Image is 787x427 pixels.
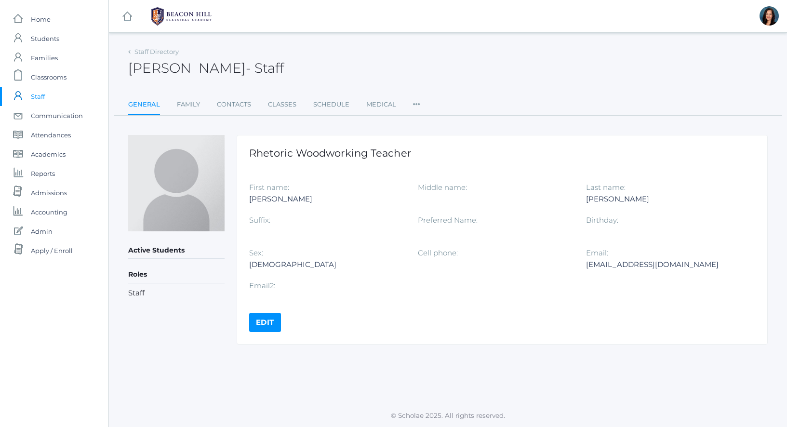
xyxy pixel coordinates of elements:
h5: Roles [128,267,225,283]
div: Curcinda Young [760,6,779,26]
span: - Staff [246,60,284,76]
a: Edit [249,313,281,332]
a: Staff Directory [134,48,179,55]
a: Family [177,95,200,114]
a: General [128,95,160,116]
label: Birthday: [586,215,618,225]
span: Families [31,48,58,67]
h5: Active Students [128,242,225,259]
span: Classrooms [31,67,67,87]
label: Preferred Name: [418,215,478,225]
p: © Scholae 2025. All rights reserved. [109,411,787,420]
a: Classes [268,95,296,114]
label: Cell phone: [418,248,458,257]
span: Reports [31,164,55,183]
div: [DEMOGRAPHIC_DATA] [249,259,403,270]
span: Admin [31,222,53,241]
label: Email: [586,248,608,257]
a: Medical [366,95,396,114]
div: [PERSON_NAME] [586,193,740,205]
img: Craig Linquist [128,135,225,231]
span: Attendances [31,125,71,145]
li: Staff [128,288,225,299]
span: Communication [31,106,83,125]
label: Middle name: [418,183,467,192]
img: BHCALogos-05-308ed15e86a5a0abce9b8dd61676a3503ac9727e845dece92d48e8588c001991.png [145,4,217,28]
a: Schedule [313,95,349,114]
label: Email2: [249,281,275,290]
div: [EMAIL_ADDRESS][DOMAIN_NAME] [586,259,740,270]
h1: Rhetoric Woodworking Teacher [249,147,755,159]
span: Academics [31,145,66,164]
span: Accounting [31,202,67,222]
h2: [PERSON_NAME] [128,61,284,76]
div: [PERSON_NAME] [249,193,403,205]
span: Students [31,29,59,48]
label: Sex: [249,248,263,257]
span: Home [31,10,51,29]
span: Admissions [31,183,67,202]
label: First name: [249,183,289,192]
label: Last name: [586,183,626,192]
a: Contacts [217,95,251,114]
label: Suffix: [249,215,270,225]
span: Apply / Enroll [31,241,73,260]
span: Staff [31,87,45,106]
